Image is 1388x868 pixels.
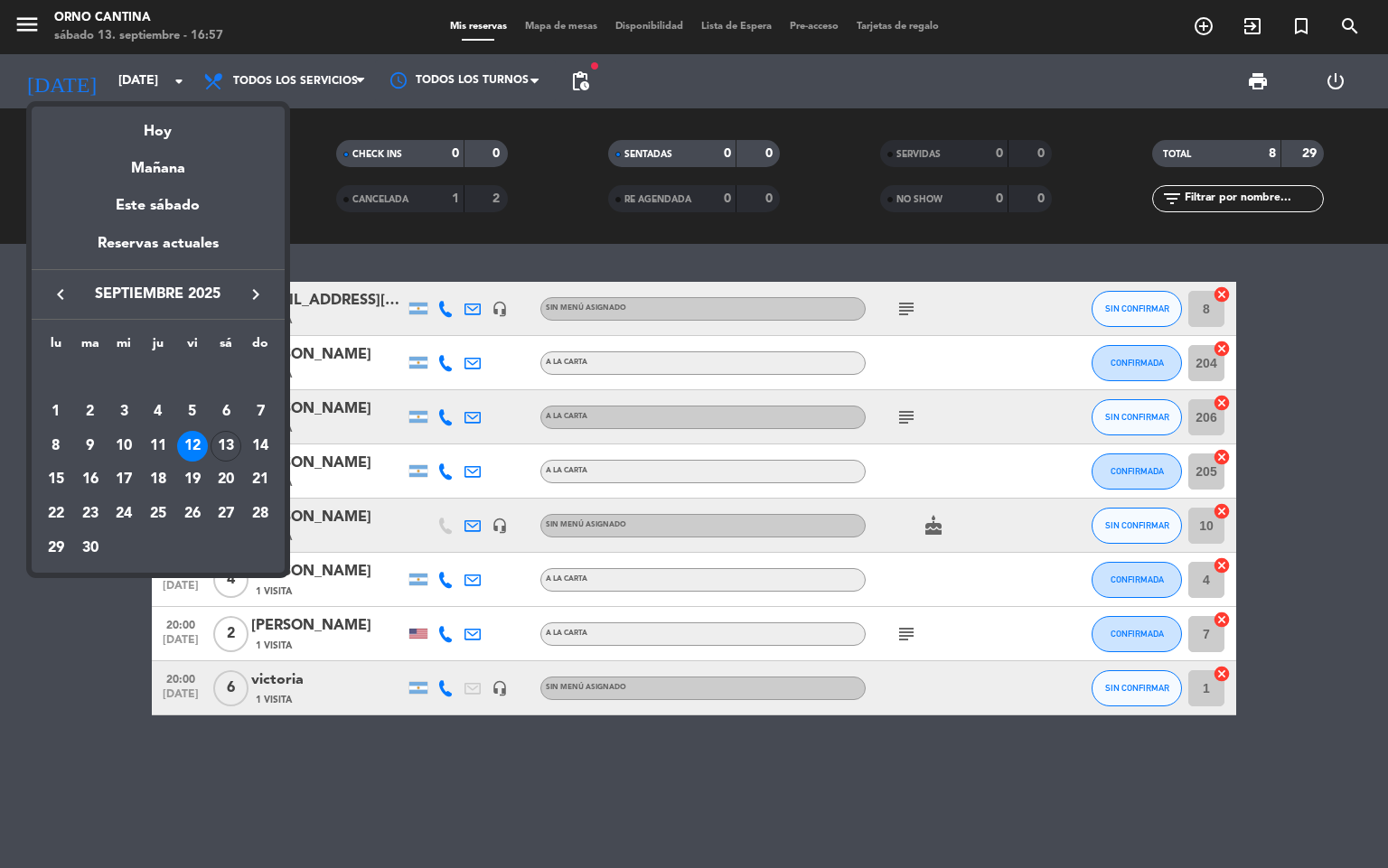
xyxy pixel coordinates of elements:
[108,499,139,529] div: 24
[210,395,244,429] td: 6 de septiembre de 2025
[32,107,285,144] div: Hoy
[245,284,267,305] i: keyboard_arrow_right
[73,395,108,429] td: 2 de septiembre de 2025
[108,397,139,427] div: 3
[175,497,210,531] td: 26 de septiembre de 2025
[41,499,71,529] div: 22
[39,497,73,531] td: 22 de septiembre de 2025
[41,533,71,564] div: 29
[143,397,173,427] div: 4
[245,499,276,529] div: 28
[108,431,139,462] div: 10
[177,499,208,529] div: 26
[243,429,277,463] td: 14 de septiembre de 2025
[77,283,239,306] span: septiembre 2025
[39,463,73,498] td: 15 de septiembre de 2025
[73,333,108,361] th: martes
[210,429,244,463] td: 13 de septiembre de 2025
[75,397,106,427] div: 2
[243,463,277,498] td: 21 de septiembre de 2025
[32,232,285,269] div: Reservas actuales
[211,499,241,529] div: 27
[243,333,277,361] th: domingo
[143,431,173,462] div: 11
[141,395,175,429] td: 4 de septiembre de 2025
[243,497,277,531] td: 28 de septiembre de 2025
[107,429,141,463] td: 10 de septiembre de 2025
[177,465,208,496] div: 19
[50,284,71,305] i: keyboard_arrow_left
[245,465,276,496] div: 21
[141,463,175,498] td: 18 de septiembre de 2025
[141,497,175,531] td: 25 de septiembre de 2025
[73,463,108,498] td: 16 de septiembre de 2025
[175,463,210,498] td: 19 de septiembre de 2025
[210,463,244,498] td: 20 de septiembre de 2025
[143,499,173,529] div: 25
[177,397,208,427] div: 5
[41,397,71,427] div: 1
[44,283,77,306] button: keyboard_arrow_left
[210,497,244,531] td: 27 de septiembre de 2025
[39,361,277,396] td: SEP.
[107,497,141,531] td: 24 de septiembre de 2025
[211,431,241,462] div: 13
[39,333,73,361] th: lunes
[107,395,141,429] td: 3 de septiembre de 2025
[39,429,73,463] td: 8 de septiembre de 2025
[245,397,276,427] div: 7
[243,395,277,429] td: 7 de septiembre de 2025
[175,333,210,361] th: viernes
[175,395,210,429] td: 5 de septiembre de 2025
[73,429,108,463] td: 9 de septiembre de 2025
[75,465,106,496] div: 16
[39,531,73,565] td: 29 de septiembre de 2025
[245,431,276,462] div: 14
[175,429,210,463] td: 12 de septiembre de 2025
[177,431,208,462] div: 12
[107,463,141,498] td: 17 de septiembre de 2025
[73,531,108,565] td: 30 de septiembre de 2025
[32,144,285,181] div: Mañana
[41,465,71,496] div: 15
[211,465,241,496] div: 20
[143,465,173,496] div: 18
[141,333,175,361] th: jueves
[75,431,106,462] div: 9
[41,431,71,462] div: 8
[39,395,73,429] td: 1 de septiembre de 2025
[73,497,108,531] td: 23 de septiembre de 2025
[107,333,141,361] th: miércoles
[108,465,139,496] div: 17
[75,499,106,529] div: 23
[211,397,241,427] div: 6
[32,181,285,231] div: Este sábado
[141,429,175,463] td: 11 de septiembre de 2025
[75,533,106,564] div: 30
[239,283,272,306] button: keyboard_arrow_right
[210,333,244,361] th: sábado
